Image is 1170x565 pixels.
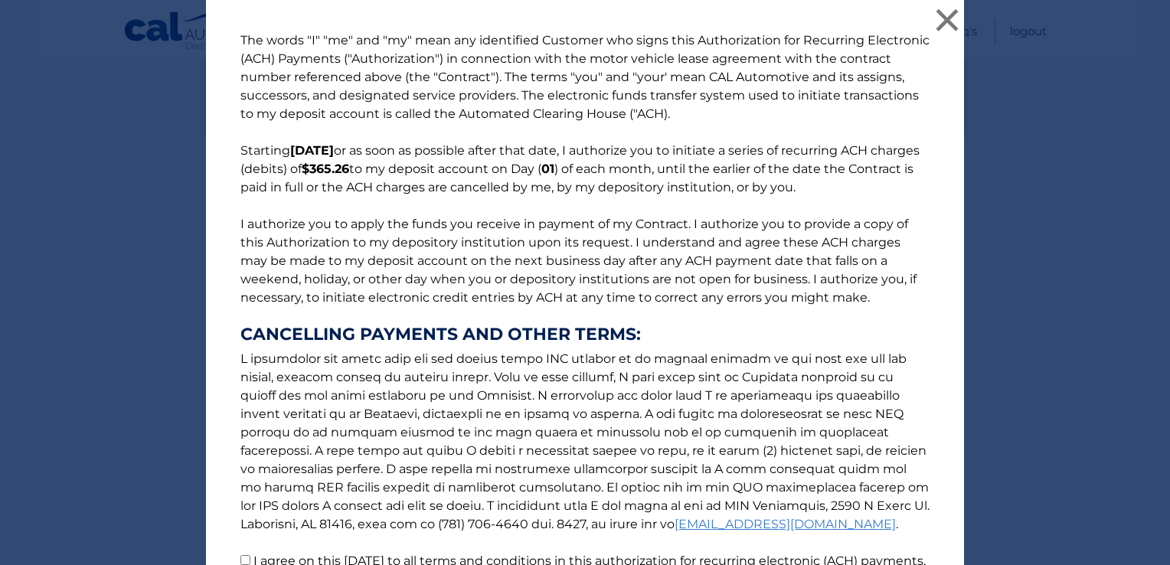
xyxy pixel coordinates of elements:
[302,162,349,176] b: $365.26
[290,143,334,158] b: [DATE]
[675,517,896,531] a: [EMAIL_ADDRESS][DOMAIN_NAME]
[541,162,554,176] b: 01
[932,5,962,35] button: ×
[240,325,930,344] strong: CANCELLING PAYMENTS AND OTHER TERMS:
